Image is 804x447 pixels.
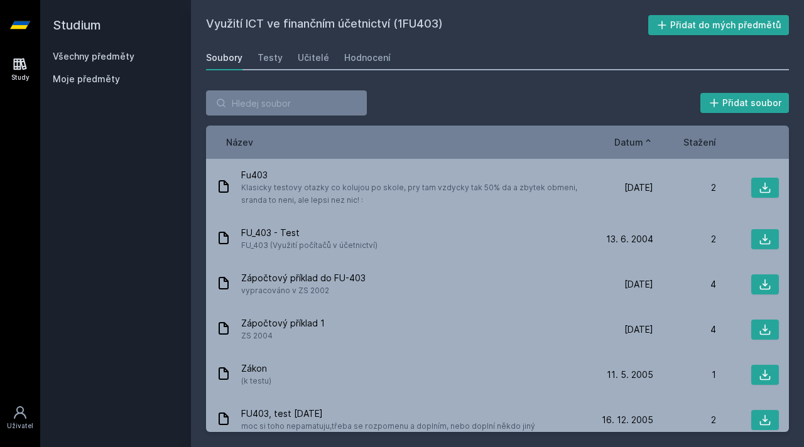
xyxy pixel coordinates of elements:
div: 4 [653,278,716,291]
button: Název [226,136,253,149]
span: Zápočtový příklad 1 [241,317,325,330]
span: FU403, test [DATE] [241,407,535,420]
span: Klasicky testovy otazky co kolujou po skole, pry tam vzdycky tak 50% da a zbytek obmeni, sranda t... [241,181,585,207]
div: Testy [258,51,283,64]
span: [DATE] [624,323,653,336]
h2: Využití ICT ve finančním účetnictví (1FU403) [206,15,648,35]
a: Učitelé [298,45,329,70]
span: FU_403 - Test [241,227,378,239]
span: Moje předměty [53,73,120,85]
button: Přidat do mých předmětů [648,15,790,35]
span: FU_403 (Využití počítačů v účetnictví) [241,239,378,252]
span: [DATE] [624,278,653,291]
span: [DATE] [624,181,653,194]
a: Soubory [206,45,242,70]
span: Fu403 [241,169,585,181]
a: Hodnocení [344,45,391,70]
div: Hodnocení [344,51,391,64]
span: moc si toho nepamatuju,třeba se rozpomenu a doplním, nebo doplní někdo jiný [241,420,535,433]
div: Uživatel [7,421,33,431]
div: Study [11,73,30,82]
input: Hledej soubor [206,90,367,116]
a: Testy [258,45,283,70]
div: 4 [653,323,716,336]
span: Zákon [241,362,271,375]
span: 13. 6. 2004 [606,233,653,245]
div: Učitelé [298,51,329,64]
a: Study [3,50,38,89]
span: Datum [614,136,643,149]
span: ZS 2004 [241,330,325,342]
span: 11. 5. 2005 [607,369,653,381]
span: (k testu) [241,375,271,387]
span: Zápočtový příklad do FU-403 [241,272,366,284]
button: Datum [614,136,653,149]
span: vypracováno v ZS 2002 [241,284,366,297]
a: Uživatel [3,399,38,437]
div: 2 [653,414,716,426]
a: Všechny předměty [53,51,134,62]
div: 2 [653,181,716,194]
div: Soubory [206,51,242,64]
button: Přidat soubor [700,93,790,113]
span: 16. 12. 2005 [602,414,653,426]
button: Stažení [683,136,716,149]
div: 1 [653,369,716,381]
div: 2 [653,233,716,245]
